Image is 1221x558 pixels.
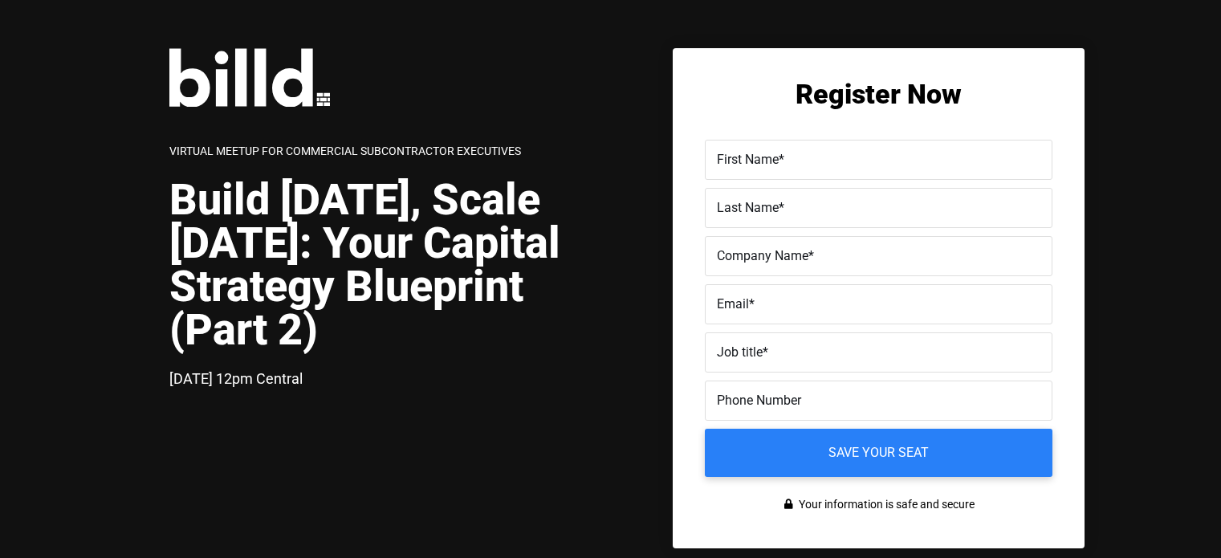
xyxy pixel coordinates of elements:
span: Email [717,296,749,312]
input: Save your seat [705,429,1052,477]
span: Job title [717,344,763,360]
span: Phone Number [717,393,801,408]
span: [DATE] 12pm Central [169,370,303,387]
span: Your information is safe and secure [795,493,975,516]
h1: Build [DATE], Scale [DATE]: Your Capital Strategy Blueprint (Part 2) [169,178,611,352]
h2: Register Now [705,80,1052,108]
span: Company Name [717,248,808,263]
span: First Name [717,152,779,167]
span: Last Name [717,200,779,215]
span: Virtual Meetup for Commercial Subcontractor Executives [169,145,521,157]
